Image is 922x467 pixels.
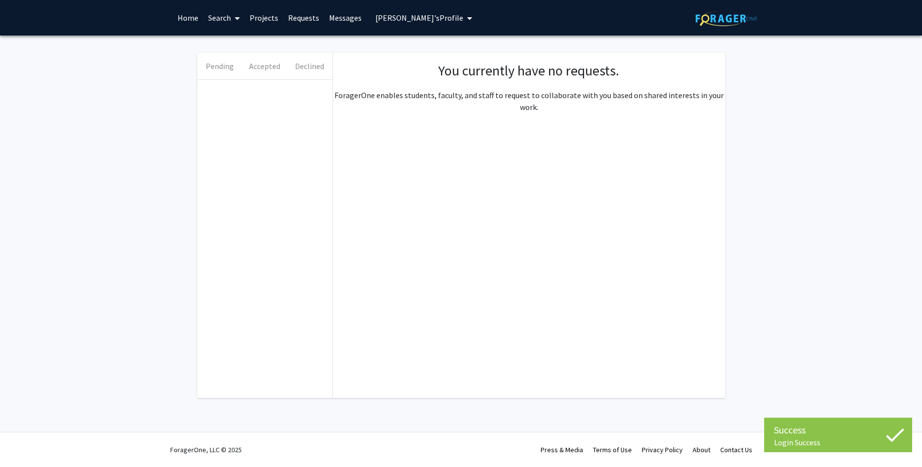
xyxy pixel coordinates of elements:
a: Home [173,0,203,35]
a: About [693,445,710,454]
button: Declined [287,53,332,79]
span: [PERSON_NAME]'s Profile [375,13,463,23]
a: Projects [245,0,283,35]
p: ForagerOne enables students, faculty, and staff to request to collaborate with you based on share... [333,89,725,113]
button: Pending [197,53,242,79]
a: Messages [324,0,367,35]
a: Contact Us [720,445,752,454]
a: Privacy Policy [642,445,683,454]
a: Press & Media [541,445,583,454]
h1: You currently have no requests. [343,63,715,79]
img: ForagerOne Logo [696,11,757,26]
a: Requests [283,0,324,35]
div: ForagerOne, LLC © 2025 [170,432,242,467]
div: Login Success [774,437,902,447]
a: Search [203,0,245,35]
div: Success [774,423,902,437]
a: Terms of Use [593,445,632,454]
button: Accepted [242,53,287,79]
